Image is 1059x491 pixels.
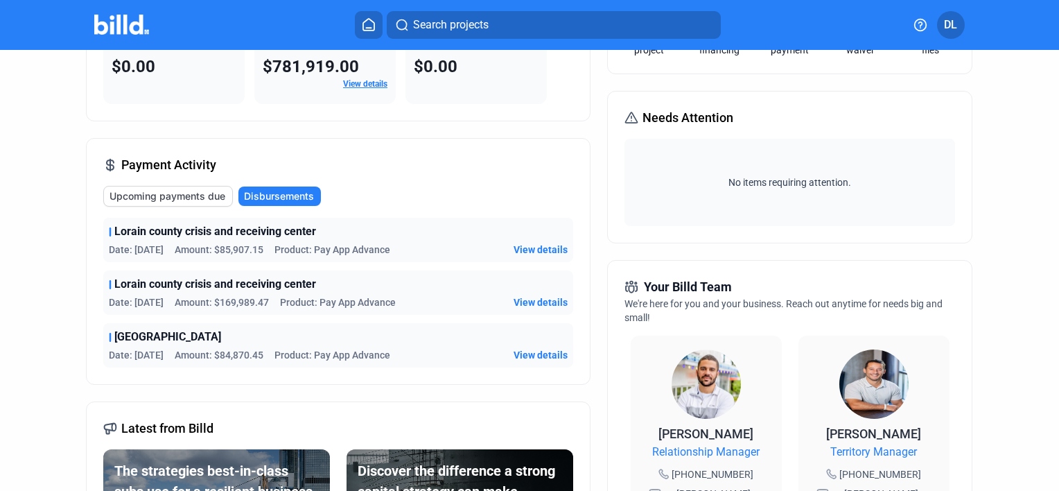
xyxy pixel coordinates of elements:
[114,223,316,240] span: Lorain county crisis and receiving center
[514,243,568,257] button: View details
[114,276,316,293] span: Lorain county crisis and receiving center
[238,187,321,206] button: Disbursements
[624,298,943,323] span: We're here for you and your business. Reach out anytime for needs big and small!
[110,189,225,203] span: Upcoming payments due
[121,155,216,175] span: Payment Activity
[672,467,753,481] span: [PHONE_NUMBER]
[514,348,568,362] button: View details
[514,295,568,309] button: View details
[826,427,921,441] span: [PERSON_NAME]
[175,348,263,362] span: Amount: $84,870.45
[94,15,149,35] img: Billd Company Logo
[658,427,753,441] span: [PERSON_NAME]
[121,419,213,438] span: Latest from Billd
[263,57,359,76] span: $781,919.00
[644,277,732,297] span: Your Billd Team
[830,444,917,460] span: Territory Manager
[103,186,233,207] button: Upcoming payments due
[839,350,909,419] img: Territory Manager
[274,348,390,362] span: Product: Pay App Advance
[944,17,957,33] span: DL
[387,11,721,39] button: Search projects
[672,350,741,419] img: Relationship Manager
[630,175,949,189] span: No items requiring attention.
[343,79,387,89] a: View details
[109,348,164,362] span: Date: [DATE]
[109,295,164,309] span: Date: [DATE]
[112,57,155,76] span: $0.00
[937,11,965,39] button: DL
[274,243,390,257] span: Product: Pay App Advance
[642,108,733,128] span: Needs Attention
[109,243,164,257] span: Date: [DATE]
[414,57,457,76] span: $0.00
[244,189,314,203] span: Disbursements
[175,295,269,309] span: Amount: $169,989.47
[413,17,489,33] span: Search projects
[114,329,221,345] span: [GEOGRAPHIC_DATA]
[652,444,760,460] span: Relationship Manager
[175,243,263,257] span: Amount: $85,907.15
[839,467,921,481] span: [PHONE_NUMBER]
[280,295,396,309] span: Product: Pay App Advance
